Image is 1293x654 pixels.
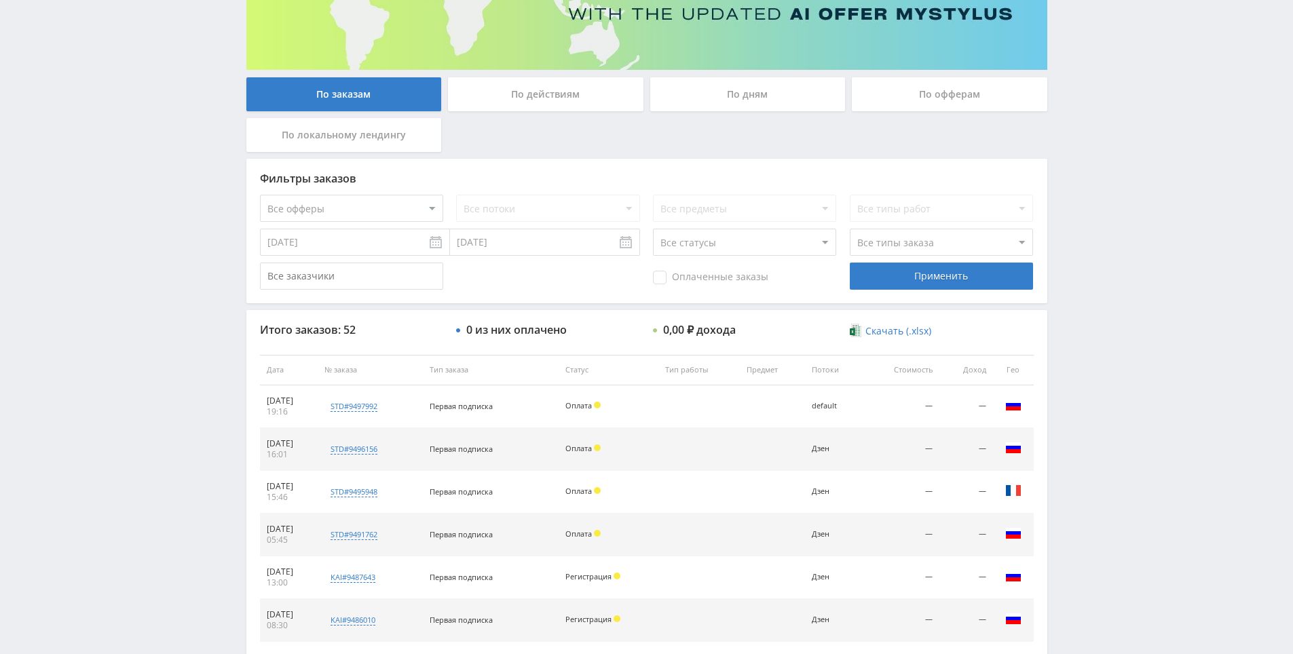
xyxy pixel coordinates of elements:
span: Холд [614,573,620,579]
div: 05:45 [267,535,312,545]
th: Статус [559,355,658,385]
div: kai#9487643 [331,572,375,583]
td: — [864,514,940,556]
span: Холд [594,530,601,537]
div: 19:16 [267,406,312,417]
div: По локальному лендингу [246,118,442,152]
div: [DATE] [267,566,312,577]
div: [DATE] [267,438,312,449]
div: [DATE] [267,396,312,406]
div: [DATE] [267,524,312,535]
img: xlsx [850,324,861,337]
div: 13:00 [267,577,312,588]
div: Дзен [812,487,857,496]
td: — [864,556,940,599]
input: Все заказчики [260,263,443,290]
th: Дата [260,355,318,385]
span: Холд [594,487,601,494]
div: Итого заказов: 52 [260,324,443,336]
th: Предмет [740,355,805,385]
span: Первая подписка [430,401,493,411]
img: rus.png [1005,397,1022,413]
div: По заказам [246,77,442,111]
img: rus.png [1005,440,1022,456]
span: Оплаченные заказы [653,271,768,284]
img: rus.png [1005,525,1022,541]
div: std#9491762 [331,529,377,540]
th: Гео [993,355,1034,385]
td: — [939,428,992,471]
span: Первая подписка [430,486,493,497]
span: Регистрация [565,571,612,581]
th: Потоки [805,355,864,385]
span: Холд [614,615,620,622]
div: [DATE] [267,481,312,492]
div: Фильтры заказов [260,172,1034,185]
div: Дзен [812,615,857,624]
th: Стоимость [864,355,940,385]
div: По дням [650,77,846,111]
th: Доход [939,355,992,385]
td: — [864,428,940,471]
div: [DATE] [267,609,312,620]
img: fra.png [1005,482,1022,499]
span: Оплата [565,528,592,539]
div: 16:01 [267,449,312,460]
td: — [939,556,992,599]
span: Холд [594,402,601,408]
span: Оплата [565,400,592,410]
img: rus.png [1005,568,1022,584]
span: Первая подписка [430,572,493,582]
div: kai#9486010 [331,615,375,626]
img: rus.png [1005,611,1022,627]
td: — [864,385,940,428]
span: Регистрация [565,614,612,624]
a: Скачать (.xlsx) [850,324,931,338]
div: Дзен [812,444,857,453]
div: По действиям [448,77,643,111]
span: Первая подписка [430,529,493,539]
span: Оплата [565,486,592,496]
div: 0,00 ₽ дохода [663,324,736,336]
div: default [812,402,857,410]
div: std#9497992 [331,401,377,412]
div: 0 из них оплачено [466,324,567,336]
div: 15:46 [267,492,312,503]
span: Оплата [565,443,592,453]
div: Применить [850,263,1033,290]
td: — [939,385,992,428]
td: — [939,471,992,514]
span: Холд [594,444,601,451]
td: — [939,599,992,642]
th: Тип заказа [423,355,559,385]
th: Тип работы [658,355,740,385]
div: По офферам [852,77,1047,111]
td: — [939,514,992,556]
div: Дзен [812,530,857,539]
td: — [864,471,940,514]
div: Дзен [812,573,857,581]
div: std#9495948 [331,486,377,497]
td: — [864,599,940,642]
div: std#9496156 [331,444,377,455]
div: 08:30 [267,620,312,631]
span: Скачать (.xlsx) [865,326,931,336]
th: № заказа [318,355,423,385]
span: Первая подписка [430,444,493,454]
span: Первая подписка [430,615,493,625]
